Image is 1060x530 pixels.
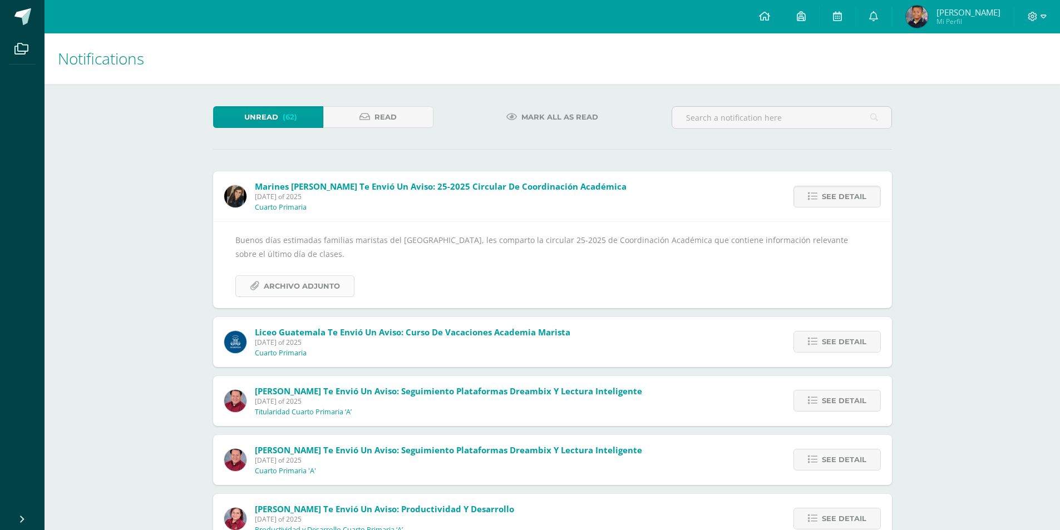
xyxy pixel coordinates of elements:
[255,349,307,358] p: Cuarto Primaria
[255,514,514,524] span: [DATE] of 2025
[255,338,570,347] span: [DATE] of 2025
[374,107,397,127] span: Read
[235,233,870,297] div: Buenos días estimadas familias maristas del [GEOGRAPHIC_DATA], les comparto la circular 25-2025 d...
[255,503,514,514] span: [PERSON_NAME] te envió un aviso: Productividad y desarrollo
[255,326,570,338] span: Liceo Guatemala te envió un aviso: Curso de vacaciones Academia Marista
[822,508,866,529] span: See detail
[822,449,866,470] span: See detail
[822,186,866,207] span: See detail
[224,449,246,471] img: 81822fa01e5325ce659405ba138c0aaf.png
[822,390,866,411] span: See detail
[822,331,866,352] span: See detail
[224,331,246,353] img: b41cd0bd7c5dca2e84b8bd7996f0ae72.png
[283,107,297,127] span: (62)
[224,508,246,530] img: 258f2c28770a8c8efa47561a5b85f558.png
[521,107,598,127] span: Mark all as read
[255,397,642,406] span: [DATE] of 2025
[492,106,612,128] a: Mark all as read
[323,106,433,128] a: Read
[58,48,144,69] span: Notifications
[224,390,246,412] img: 81822fa01e5325ce659405ba138c0aaf.png
[936,7,1000,18] span: [PERSON_NAME]
[255,467,316,475] p: Cuarto Primaria 'A'
[936,17,1000,26] span: Mi Perfil
[255,181,627,192] span: Marines [PERSON_NAME] te envió un aviso: 25-2025 Circular de Coordinación Académica
[255,192,627,201] span: [DATE] of 2025
[213,106,323,128] a: Unread(62)
[672,107,891,128] input: Search a notification here
[255,385,642,397] span: [PERSON_NAME] te envió un aviso: Seguimiento plataformas Dreambix y Lectura Inteligente
[906,6,928,28] img: 3418a422686bf8940529d5ee6f2cf267.png
[224,185,246,207] img: 6f99ca85ee158e1ea464f4dd0b53ae36.png
[244,107,278,127] span: Unread
[255,408,352,417] p: Titularidad Cuarto Primaria ‘A’
[255,203,307,212] p: Cuarto Primaria
[235,275,354,297] a: Archivo Adjunto
[264,276,340,296] span: Archivo Adjunto
[255,455,642,465] span: [DATE] of 2025
[255,444,642,455] span: [PERSON_NAME] te envió un aviso: Seguimiento plataformas Dreambix y Lectura Inteligente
